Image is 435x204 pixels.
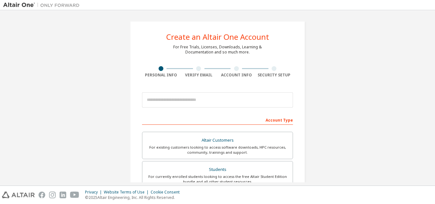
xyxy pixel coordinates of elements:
div: For existing customers looking to access software downloads, HPC resources, community, trainings ... [146,145,289,155]
div: Privacy [85,190,104,195]
img: Altair One [3,2,83,8]
img: instagram.svg [49,192,56,198]
div: Cookie Consent [151,190,183,195]
div: Security Setup [255,73,293,78]
div: Create an Altair One Account [166,33,269,41]
div: Account Info [217,73,255,78]
img: linkedin.svg [60,192,66,198]
div: Website Terms of Use [104,190,151,195]
img: altair_logo.svg [2,192,35,198]
div: Personal Info [142,73,180,78]
div: Altair Customers [146,136,289,145]
div: Account Type [142,115,293,125]
div: For Free Trials, Licenses, Downloads, Learning & Documentation and so much more. [173,45,262,55]
p: © 2025 Altair Engineering, Inc. All Rights Reserved. [85,195,183,200]
img: facebook.svg [39,192,45,198]
div: Verify Email [180,73,218,78]
div: For currently enrolled students looking to access the free Altair Student Edition bundle and all ... [146,174,289,184]
img: youtube.svg [70,192,79,198]
div: Students [146,165,289,174]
